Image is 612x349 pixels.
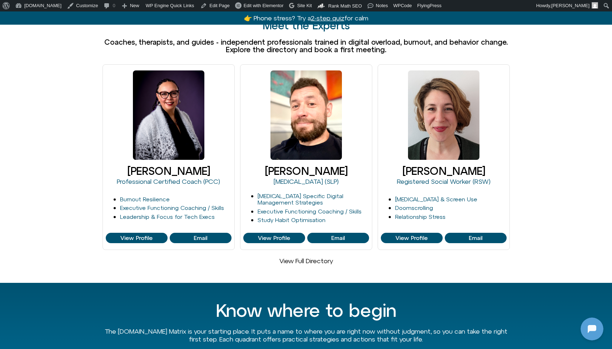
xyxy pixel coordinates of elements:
span: Coaches, therapists, and guides - independent professionals trained in digital overload, burnout,... [104,38,508,54]
a: Registered Social Worker (RSW) [397,178,491,185]
a: View Profile of Craig Selinger [243,233,305,244]
p: Looks like you stepped away—no worries. Message me when you're ready. What feels like a good next... [20,137,128,171]
u: 2-step quiz [311,14,344,22]
a: View Profile of Craig Selinger [307,233,369,244]
a: 👉 Phone stress? Try a2-step quizfor calm [244,14,368,22]
p: Makes sense — you want clarity. When do you reach for your phone most [DATE]? Choose one: 1) Morn... [20,82,128,124]
a: Executive Functioning Coaching / Skills [120,205,224,211]
h2: [DOMAIN_NAME] [21,5,110,14]
img: N5FCcHC.png [2,62,12,72]
iframe: Botpress [581,318,603,340]
p: The [DOMAIN_NAME] Matrix is your starting place. It puts a name to where you are right now withou... [103,328,510,343]
a: [MEDICAL_DATA] (SLP) [274,178,339,185]
a: [PERSON_NAME] [265,165,348,177]
span: Email [331,235,345,241]
a: View Profile of Jessie Kussin [445,233,507,244]
a: View Profile of Faelyne Templer [106,233,168,244]
a: Study Habit Optimisation [258,217,325,223]
span: Edit with Elementor [244,3,284,8]
span: Email [469,235,482,241]
span: Rank Math SEO [328,3,362,9]
h2: Know where to begin [103,301,510,320]
a: [PERSON_NAME] [402,165,485,177]
a: [MEDICAL_DATA] Specific Digital Management Strategies [258,193,343,206]
img: N5FCcHC.png [2,117,12,127]
p: [DATE] [62,17,81,26]
textarea: Message Input [12,230,111,237]
span: View Profile [395,235,428,241]
span: [PERSON_NAME] [551,3,589,8]
svg: Voice Input Button [122,228,134,240]
span: Site Kit [297,3,312,8]
svg: Close Chatbot Button [125,3,137,15]
h2: Meet the Experts [103,20,510,31]
p: [DATE] [62,186,81,195]
span: Email [194,235,207,241]
a: View Full Directory [279,257,333,265]
a: View Profile of Jessie Kussin [381,233,443,244]
button: Expand Header Button [2,2,141,17]
img: N5FCcHC.png [2,164,12,174]
p: Good to see you. Phone focus time. Which moment [DATE] grabs your phone the most? Choose one: 1) ... [20,35,128,69]
a: Relationship Stress [395,213,446,220]
span: View Profile [258,235,290,241]
span: View Profile [120,235,153,241]
svg: Restart Conversation Button [113,3,125,15]
img: N5FCcHC.png [6,4,18,15]
a: [MEDICAL_DATA] & Screen Use [395,196,477,202]
p: hi [131,204,135,212]
a: Executive Functioning Coaching / Skills [258,208,362,215]
a: Leadership & Focus for Tech Execs [120,213,215,220]
a: [PERSON_NAME] [127,165,210,177]
a: Burnout Resilience [120,196,170,202]
a: View Profile of Faelyne Templer [170,233,232,244]
a: Doomscrolling [395,205,433,211]
a: Professional Certified Coach (PCC) [117,178,220,185]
